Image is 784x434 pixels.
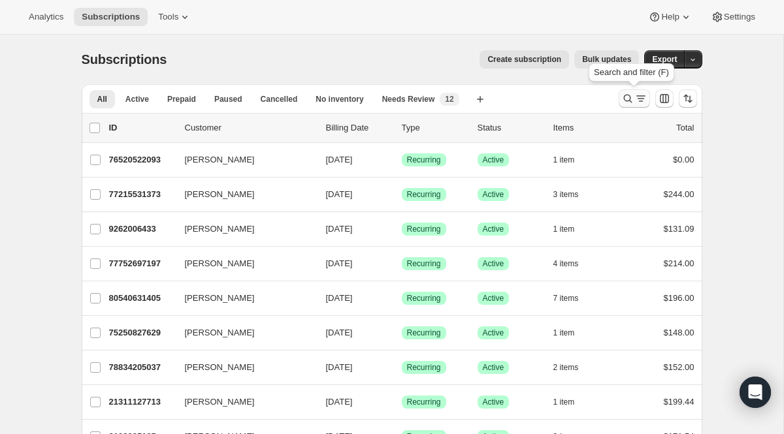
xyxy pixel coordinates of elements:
[553,155,575,165] span: 1 item
[326,258,353,268] span: [DATE]
[619,89,650,108] button: Search and filter results
[109,255,694,273] div: 77752697197[PERSON_NAME][DATE]SuccessRecurringSuccessActive4 items$214.00
[382,94,435,104] span: Needs Review
[553,255,593,273] button: 4 items
[214,94,242,104] span: Paused
[125,94,149,104] span: Active
[177,149,308,170] button: [PERSON_NAME]
[407,397,441,407] span: Recurring
[407,155,441,165] span: Recurring
[480,50,569,69] button: Create subscription
[553,151,589,169] button: 1 item
[553,358,593,377] button: 2 items
[553,258,579,269] span: 4 items
[109,393,694,411] div: 21311127713[PERSON_NAME][DATE]SuccessRecurringSuccessActive1 item$199.44
[326,362,353,372] span: [DATE]
[326,189,353,199] span: [DATE]
[185,326,255,339] span: [PERSON_NAME]
[109,326,174,339] p: 75250827629
[74,8,148,26] button: Subscriptions
[407,293,441,303] span: Recurring
[185,292,255,305] span: [PERSON_NAME]
[185,153,255,166] span: [PERSON_NAME]
[109,121,174,134] p: ID
[445,94,453,104] span: 12
[150,8,199,26] button: Tools
[655,89,674,108] button: Customize table column order and visibility
[167,94,196,104] span: Prepaid
[664,362,694,372] span: $152.00
[261,94,298,104] span: Cancelled
[185,121,316,134] p: Customer
[407,328,441,338] span: Recurring
[177,253,308,274] button: [PERSON_NAME]
[185,188,255,201] span: [PERSON_NAME]
[177,219,308,240] button: [PERSON_NAME]
[553,328,575,338] span: 1 item
[644,50,685,69] button: Export
[109,121,694,134] div: IDCustomerBilling DateTypeStatusItemsTotal
[664,189,694,199] span: $244.00
[553,362,579,373] span: 2 items
[553,393,589,411] button: 1 item
[407,362,441,373] span: Recurring
[97,94,107,104] span: All
[740,377,771,408] div: Open Intercom Messenger
[109,361,174,374] p: 78834205037
[483,362,504,373] span: Active
[326,224,353,234] span: [DATE]
[109,153,174,166] p: 76520522093
[177,392,308,412] button: [PERSON_NAME]
[185,223,255,236] span: [PERSON_NAME]
[109,220,694,238] div: 9262006433[PERSON_NAME][DATE]SuccessRecurringSuccessActive1 item$131.09
[21,8,71,26] button: Analytics
[316,94,363,104] span: No inventory
[582,54,631,65] span: Bulk updates
[553,289,593,307] button: 7 items
[109,223,174,236] p: 9262006433
[82,52,167,67] span: Subscriptions
[664,328,694,337] span: $148.00
[553,324,589,342] button: 1 item
[185,257,255,270] span: [PERSON_NAME]
[326,155,353,164] span: [DATE]
[109,395,174,409] p: 21311127713
[177,322,308,343] button: [PERSON_NAME]
[483,155,504,165] span: Active
[82,12,140,22] span: Subscriptions
[553,224,575,234] span: 1 item
[109,358,694,377] div: 78834205037[PERSON_NAME][DATE]SuccessRecurringSuccessActive2 items$152.00
[29,12,63,22] span: Analytics
[109,289,694,307] div: 80540631405[PERSON_NAME][DATE]SuccessRecurringSuccessActive7 items$196.00
[177,184,308,205] button: [PERSON_NAME]
[483,189,504,200] span: Active
[652,54,677,65] span: Export
[574,50,639,69] button: Bulk updates
[553,189,579,200] span: 3 items
[109,324,694,342] div: 75250827629[PERSON_NAME][DATE]SuccessRecurringSuccessActive1 item$148.00
[676,121,694,134] p: Total
[407,258,441,269] span: Recurring
[326,397,353,407] span: [DATE]
[553,185,593,204] button: 3 items
[407,189,441,200] span: Recurring
[470,90,491,108] button: Create new view
[553,293,579,303] span: 7 items
[177,357,308,378] button: [PERSON_NAME]
[185,361,255,374] span: [PERSON_NAME]
[478,121,543,134] p: Status
[724,12,755,22] span: Settings
[640,8,700,26] button: Help
[185,395,255,409] span: [PERSON_NAME]
[483,224,504,234] span: Active
[402,121,467,134] div: Type
[109,151,694,169] div: 76520522093[PERSON_NAME][DATE]SuccessRecurringSuccessActive1 item$0.00
[664,258,694,268] span: $214.00
[673,155,694,164] span: $0.00
[326,293,353,303] span: [DATE]
[664,224,694,234] span: $131.09
[679,89,697,108] button: Sort the results
[326,328,353,337] span: [DATE]
[109,185,694,204] div: 77215531373[PERSON_NAME][DATE]SuccessRecurringSuccessActive3 items$244.00
[407,224,441,234] span: Recurring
